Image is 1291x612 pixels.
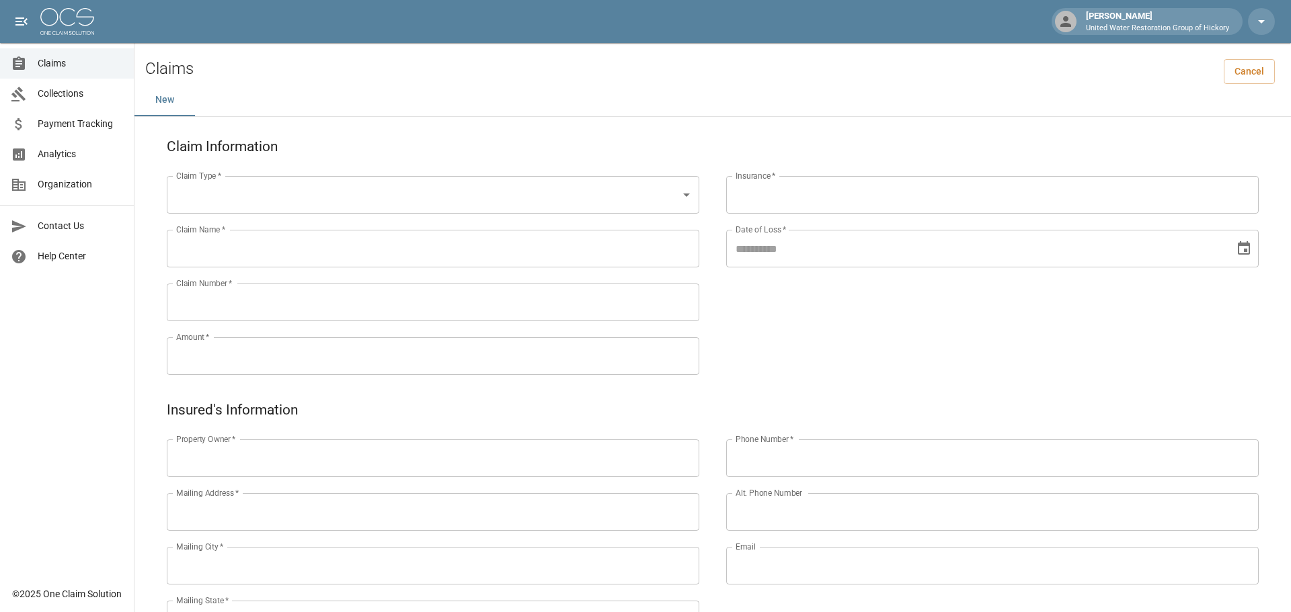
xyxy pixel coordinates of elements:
span: Payment Tracking [38,117,123,131]
label: Email [736,541,756,552]
span: Help Center [38,249,123,263]
label: Amount [176,331,210,343]
label: Mailing City [176,541,224,552]
label: Date of Loss [736,224,786,235]
label: Mailing Address [176,487,239,498]
button: open drawer [8,8,35,35]
label: Property Owner [176,433,236,445]
button: Choose date [1230,235,1257,262]
p: United Water Restoration Group of Hickory [1086,23,1229,34]
button: New [134,84,195,116]
label: Claim Number [176,277,232,289]
span: Organization [38,177,123,191]
label: Insurance [736,170,775,181]
h2: Claims [145,59,194,79]
span: Analytics [38,147,123,161]
span: Collections [38,87,123,101]
label: Alt. Phone Number [736,487,802,498]
div: © 2025 One Claim Solution [12,587,122,601]
span: Contact Us [38,219,123,233]
img: ocs-logo-white-transparent.png [40,8,94,35]
div: dynamic tabs [134,84,1291,116]
a: Cancel [1224,59,1275,84]
label: Phone Number [736,433,793,445]
div: [PERSON_NAME] [1081,9,1235,34]
span: Claims [38,56,123,71]
label: Mailing State [176,595,229,606]
label: Claim Name [176,224,225,235]
label: Claim Type [176,170,221,181]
